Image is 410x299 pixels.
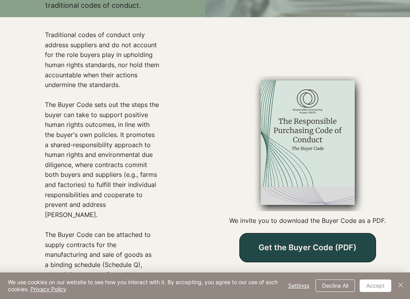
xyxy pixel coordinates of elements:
[288,280,309,292] span: Settings
[45,220,160,230] p: ​
[45,30,160,100] p: Traditional codes of conduct only address suppliers and do not account for the role buyers play i...
[396,279,405,293] button: Close
[316,279,355,292] button: Decline All
[30,286,66,292] a: Privacy Policy
[222,216,393,225] p: We invite you to download the Buyer Code as a PDF.
[45,100,160,220] p: The Buyer Code sets out the steps the buyer can take to support positive human rights outcomes, i...
[258,243,357,252] span: Get the Buyer Code (PDF)
[8,279,279,293] span: We use cookies on our website to see how you interact with it. By accepting, you agree to our use...
[239,233,376,262] a: Get the Buyer Code (PDF)
[360,279,391,292] button: Accept
[222,76,393,212] img: RCP_buyer_code_edited.png
[396,280,405,290] img: Close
